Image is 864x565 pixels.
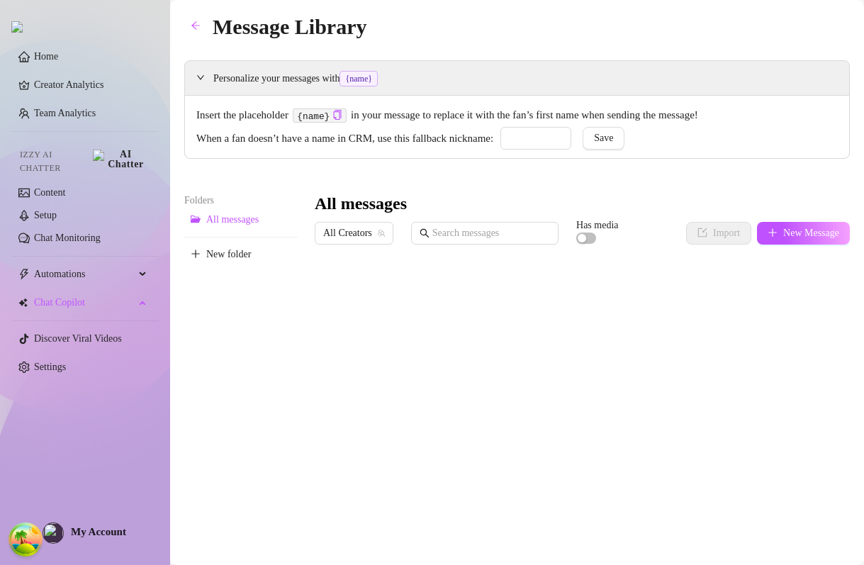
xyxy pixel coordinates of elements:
[332,110,342,119] span: copy
[206,249,251,260] span: New folder
[594,133,613,144] span: Save
[34,333,122,344] a: Discover Viral Videos
[757,222,850,245] button: New Message
[293,108,346,123] code: {name}
[420,228,430,238] span: search
[315,193,407,216] h3: All messages
[768,228,778,237] span: plus
[332,110,342,121] button: Click to Copy
[11,21,23,33] img: logo.svg
[206,214,259,225] span: All messages
[576,221,618,230] article: Has media
[34,187,65,198] a: Content
[191,214,201,224] span: folder-open
[783,228,839,239] span: New Message
[71,526,126,537] span: My Account
[11,525,40,554] button: Open Tanstack query devtools
[191,249,201,259] span: plus
[18,269,30,280] span: thunderbolt
[213,10,366,43] article: Message Library
[184,193,298,208] article: Folders
[185,61,849,95] div: Personalize your messages with{name}
[184,243,298,266] button: New folder
[191,21,201,30] span: arrow-left
[34,51,58,62] a: Home
[20,148,87,175] span: Izzy AI Chatter
[43,523,63,543] img: profilePics%2FiDhuTsaeZvZ1FFlf0kFtOiqthYe2.jpeg
[184,208,298,231] button: All messages
[686,222,751,245] button: Import
[34,210,57,220] a: Setup
[583,127,624,150] button: Save
[432,225,550,241] input: Search messages
[377,229,386,237] span: team
[34,291,135,314] span: Chat Copilot
[34,233,101,243] a: Chat Monitoring
[34,362,66,372] a: Settings
[18,298,28,308] img: Chat Copilot
[213,71,838,86] span: Personalize your messages with
[93,150,147,169] img: AI Chatter
[34,108,96,118] a: Team Analytics
[323,223,385,244] span: All Creators
[196,130,493,147] span: When a fan doesn’t have a name in CRM, use this fallback nickname:
[196,73,205,82] span: expanded
[340,71,378,86] span: {name}
[196,107,838,124] span: Insert the placeholder in your message to replace it with the fan’s first name when sending the m...
[34,263,135,286] span: Automations
[34,74,147,96] a: Creator Analytics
